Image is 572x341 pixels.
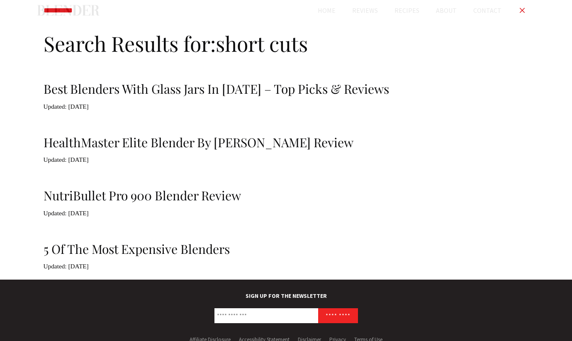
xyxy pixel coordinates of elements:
time: [DATE] [44,262,89,271]
label: SIGN UP FOR THE NEWSLETTER [37,292,535,304]
time: [DATE] [44,102,89,112]
h1: Search Results for: [44,29,392,58]
a: 5 of the Most Expensive Blenders [44,241,230,257]
header: Page [37,21,398,66]
a: NutriBullet Pro 900 Blender Review [44,187,241,204]
span: short cuts [216,29,308,57]
time: [DATE] [44,209,89,218]
time: [DATE] [44,155,89,165]
a: Best Blenders With Glass Jars In [DATE] – Top Picks & Reviews [44,80,389,97]
a: HealthMaster Elite Blender By [PERSON_NAME] Review [44,134,353,151]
